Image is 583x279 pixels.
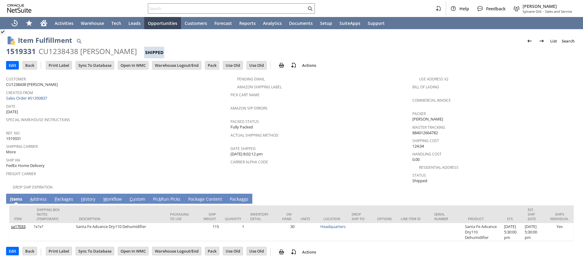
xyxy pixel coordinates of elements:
div: Packaging to Use [170,212,192,221]
span: Customers [185,20,207,26]
span: Opportunities [148,20,177,26]
a: Tech [108,17,125,29]
a: Drop Ship Expiration [13,185,53,190]
div: Serial Number [434,212,459,221]
a: PickRun Picks [152,196,182,203]
span: [DATE] [6,109,18,115]
input: Open In WMC [118,61,148,69]
span: Setup [320,20,332,26]
input: Search [148,5,306,12]
input: Pack [205,247,219,255]
a: Use Address V2 [419,77,448,82]
span: e [244,196,246,202]
input: Use Old [247,247,266,255]
span: Shipped [412,178,427,184]
input: Use Old [223,247,243,255]
img: print.svg [278,62,285,69]
a: Packed Status [230,119,259,124]
div: Units [301,216,314,221]
a: sa17033 [11,224,26,229]
div: Shipped [144,47,164,58]
a: Activities [51,17,77,29]
a: Shipping Carrier [6,144,38,149]
span: C [130,196,132,202]
td: ?x?x? [32,223,74,241]
input: Open In WMC [118,247,148,255]
a: Opportunities [144,17,181,29]
a: Custom [128,196,147,203]
a: List [548,36,559,46]
span: Feedback [486,6,506,12]
a: Workflow [102,196,123,203]
input: Use Old [247,61,266,69]
span: SuiteApps [339,20,360,26]
span: 884012664782 [412,130,438,136]
span: Tech [111,20,121,26]
input: Sync To Database [76,247,114,255]
span: 0.00 [412,157,420,162]
span: Analytics [263,20,282,26]
a: Residential Address [419,165,459,170]
span: CU1238438 [PERSON_NAME] [6,82,58,87]
span: Reports [239,20,256,26]
div: 1519331 [6,46,36,56]
a: Warehouse [77,17,108,29]
div: Drop Ship PO [352,212,368,221]
a: SuiteApps [336,17,364,29]
a: Status [412,173,426,178]
span: Documents [289,20,313,26]
span: Fully Packed [230,124,253,130]
svg: Home [40,19,47,27]
a: Packer [412,111,426,116]
span: Support [368,20,385,26]
td: [DATE] 5:30:00 pm [503,223,523,241]
input: Print Label [46,61,72,69]
a: Shipping Cost [412,138,439,143]
td: Santa Fe Advance Dry110 Dehumidifier [74,223,165,241]
div: On Hand [281,212,291,221]
span: Activities [55,20,73,26]
span: A [30,196,33,202]
td: Santa Fe Advance Dry110 Dehumidifier [463,223,503,241]
div: ETA [507,216,519,221]
span: k [159,196,161,202]
a: Home [36,17,51,29]
span: Sylvane Old [523,9,541,14]
span: H [81,196,84,202]
a: Forecast [211,17,236,29]
div: Item [14,216,28,221]
a: Headquarters [320,224,346,229]
span: 124.04 [412,143,424,149]
a: Packages [53,196,75,203]
span: Sales and Service [545,9,572,14]
span: - [543,9,544,14]
img: Quick Find [75,37,83,45]
span: Forecast [214,20,232,26]
a: Packages [228,196,250,203]
a: Search [559,36,577,46]
a: Created From [6,90,33,95]
div: Location [323,216,343,221]
a: Amazon Shipping Label [237,84,282,90]
span: 1519331 [6,136,21,141]
span: FedEx Home Delivery [6,163,45,168]
td: 1 [220,223,246,241]
input: Warehouse Logout/End [152,247,201,255]
span: W [103,196,107,202]
div: Options [377,216,392,221]
a: Documents [285,17,316,29]
a: Date [6,104,15,109]
div: Line Item ID [401,216,425,221]
a: Actions [300,63,319,68]
td: 115 [197,223,220,241]
a: Ship Via [6,158,20,163]
span: Leads [128,20,141,26]
a: Recent Records [7,17,22,29]
div: Est. Ship Date [528,207,541,221]
span: [PERSON_NAME] [523,3,572,9]
span: P [55,196,57,202]
div: Shipping Box Notes (Temporary) [37,207,70,221]
img: Previous [526,37,533,45]
a: History [80,196,97,203]
input: Pack [205,61,219,69]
